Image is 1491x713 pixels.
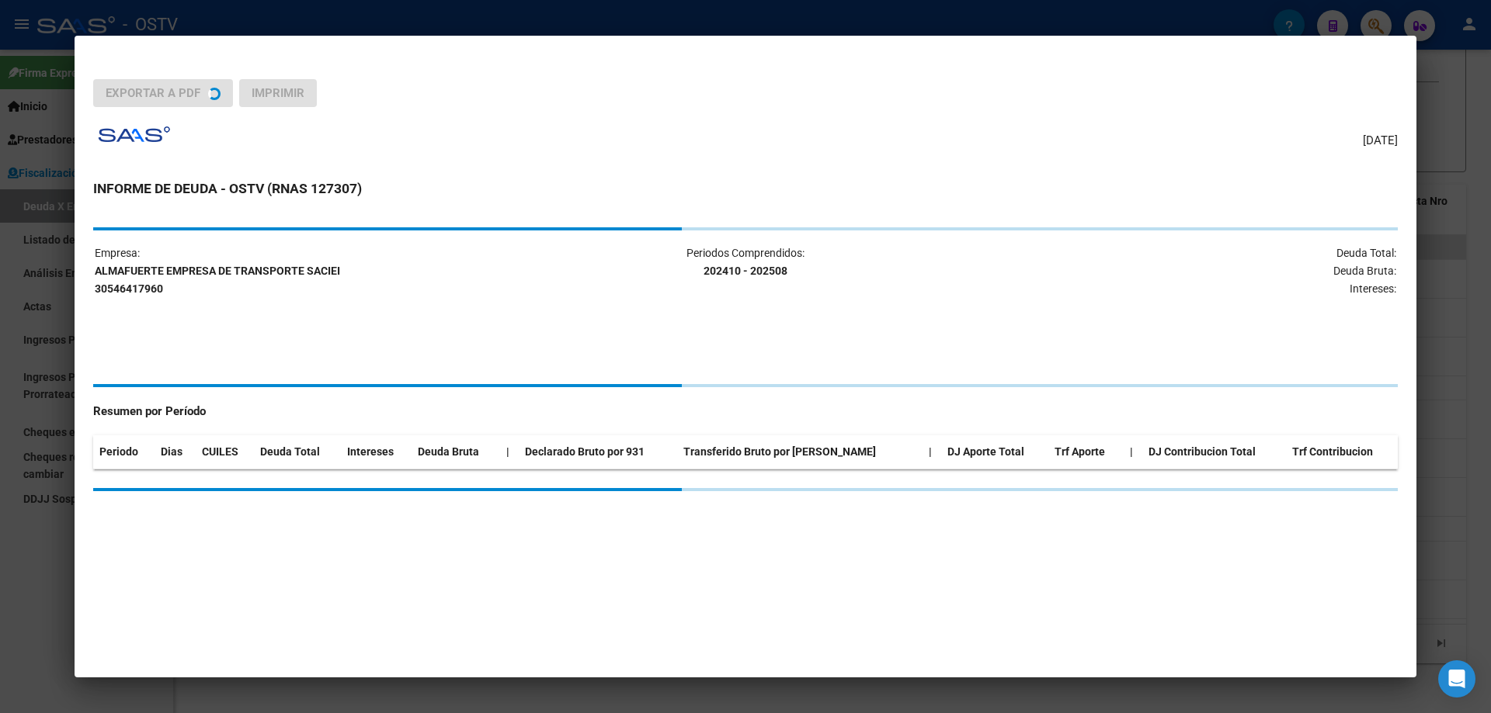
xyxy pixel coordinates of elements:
[1142,435,1286,469] th: DJ Contribucion Total
[93,403,1398,421] h4: Resumen por Período
[1048,435,1124,469] th: Trf Aporte
[1124,435,1142,469] th: |
[1363,132,1398,150] span: [DATE]
[106,86,200,100] span: Exportar a PDF
[941,435,1048,469] th: DJ Aporte Total
[95,265,340,295] strong: ALMAFUERTE EMPRESA DE TRANSPORTE SACIEI 30546417960
[252,86,304,100] span: Imprimir
[155,435,196,469] th: Dias
[964,244,1396,297] p: Deuda Total: Deuda Bruta: Intereses:
[1438,660,1475,697] div: Open Intercom Messenger
[519,435,677,469] th: Declarado Bruto por 931
[1286,435,1398,469] th: Trf Contribucion
[239,79,317,107] button: Imprimir
[196,435,255,469] th: CUILES
[677,435,923,469] th: Transferido Bruto por [PERSON_NAME]
[93,178,1398,199] h3: INFORME DE DEUDA - OSTV (RNAS 127307)
[923,435,941,469] th: |
[704,265,787,277] strong: 202410 - 202508
[93,435,155,469] th: Periodo
[500,435,519,469] th: |
[529,244,961,280] p: Periodos Comprendidos:
[412,435,500,469] th: Deuda Bruta
[93,79,233,107] button: Exportar a PDF
[254,435,341,469] th: Deuda Total
[341,435,412,469] th: Intereses
[95,244,527,297] p: Empresa:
